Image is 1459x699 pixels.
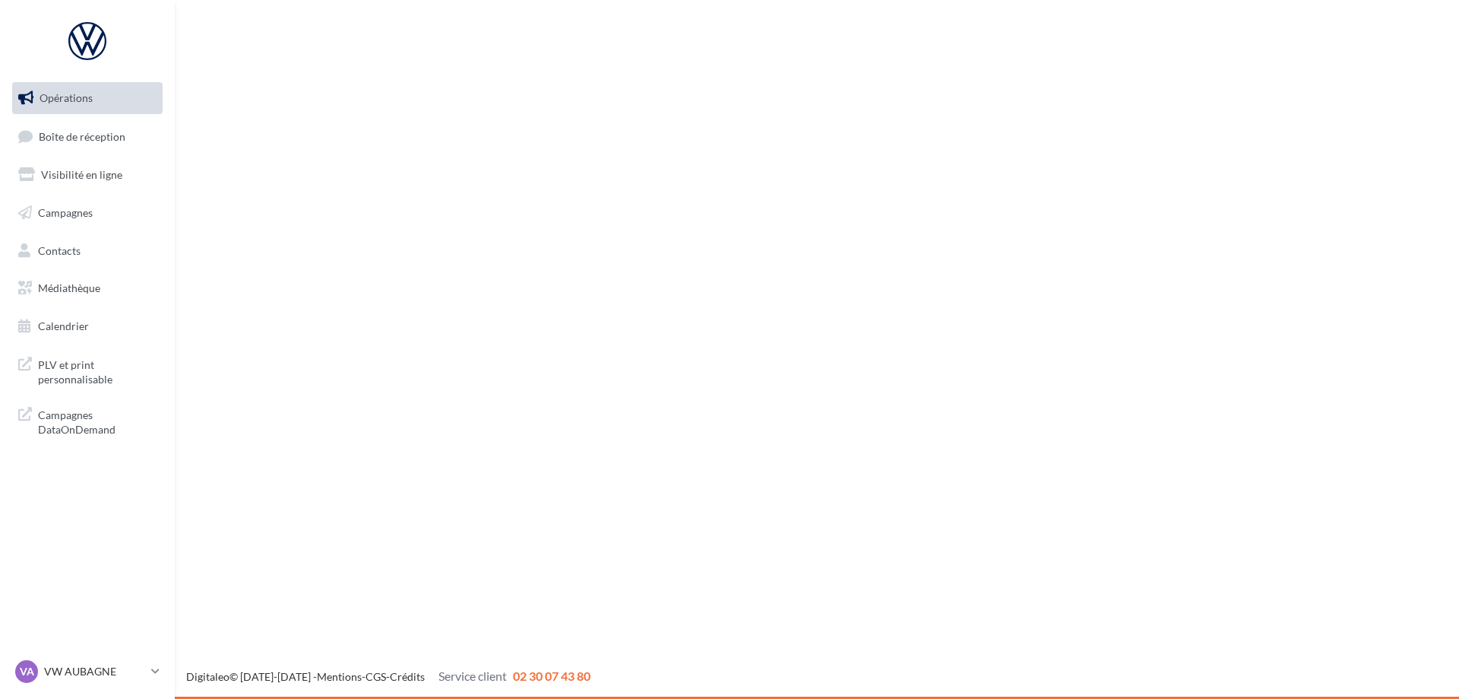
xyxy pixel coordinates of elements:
[41,168,122,181] span: Visibilité en ligne
[390,670,425,683] a: Crédits
[9,159,166,191] a: Visibilité en ligne
[38,206,93,219] span: Campagnes
[20,664,34,679] span: VA
[366,670,386,683] a: CGS
[9,272,166,304] a: Médiathèque
[317,670,362,683] a: Mentions
[39,129,125,142] span: Boîte de réception
[38,354,157,387] span: PLV et print personnalisable
[38,243,81,256] span: Contacts
[9,197,166,229] a: Campagnes
[12,657,163,686] a: VA VW AUBAGNE
[513,669,590,683] span: 02 30 07 43 80
[9,120,166,153] a: Boîte de réception
[9,348,166,393] a: PLV et print personnalisable
[186,670,590,683] span: © [DATE]-[DATE] - - -
[40,91,93,104] span: Opérations
[38,281,100,294] span: Médiathèque
[9,310,166,342] a: Calendrier
[9,235,166,267] a: Contacts
[44,664,145,679] p: VW AUBAGNE
[38,405,157,437] span: Campagnes DataOnDemand
[9,399,166,443] a: Campagnes DataOnDemand
[438,669,507,683] span: Service client
[38,319,89,332] span: Calendrier
[186,670,229,683] a: Digitaleo
[9,82,166,114] a: Opérations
